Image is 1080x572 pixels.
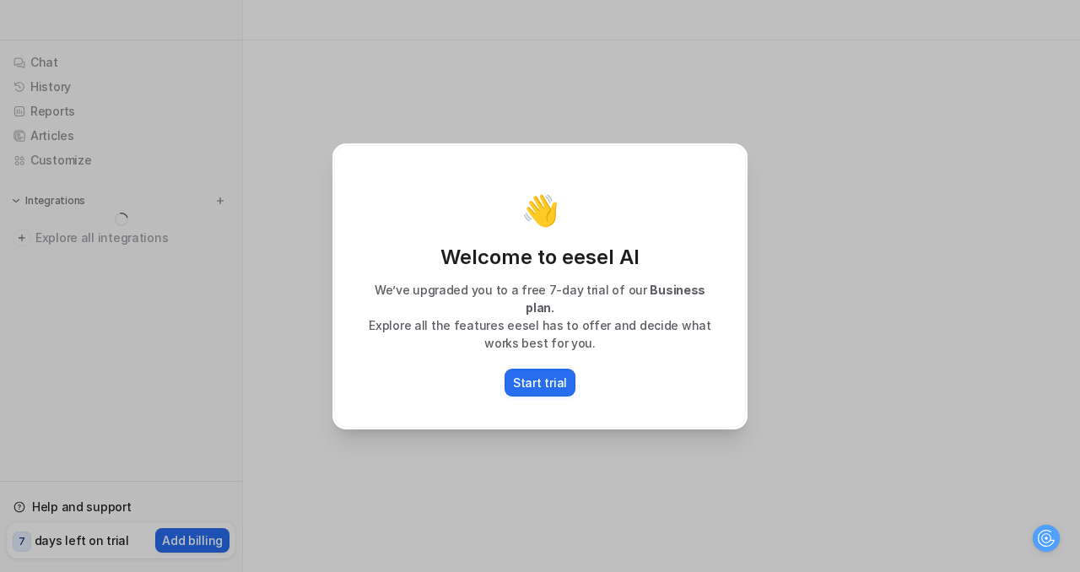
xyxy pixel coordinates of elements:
p: We’ve upgraded you to a free 7-day trial of our [352,281,728,316]
p: Explore all the features eesel has to offer and decide what works best for you. [352,316,728,352]
p: Welcome to eesel AI [352,244,728,271]
p: Start trial [513,374,567,391]
button: Start trial [505,369,575,397]
p: 👋 [521,193,559,227]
